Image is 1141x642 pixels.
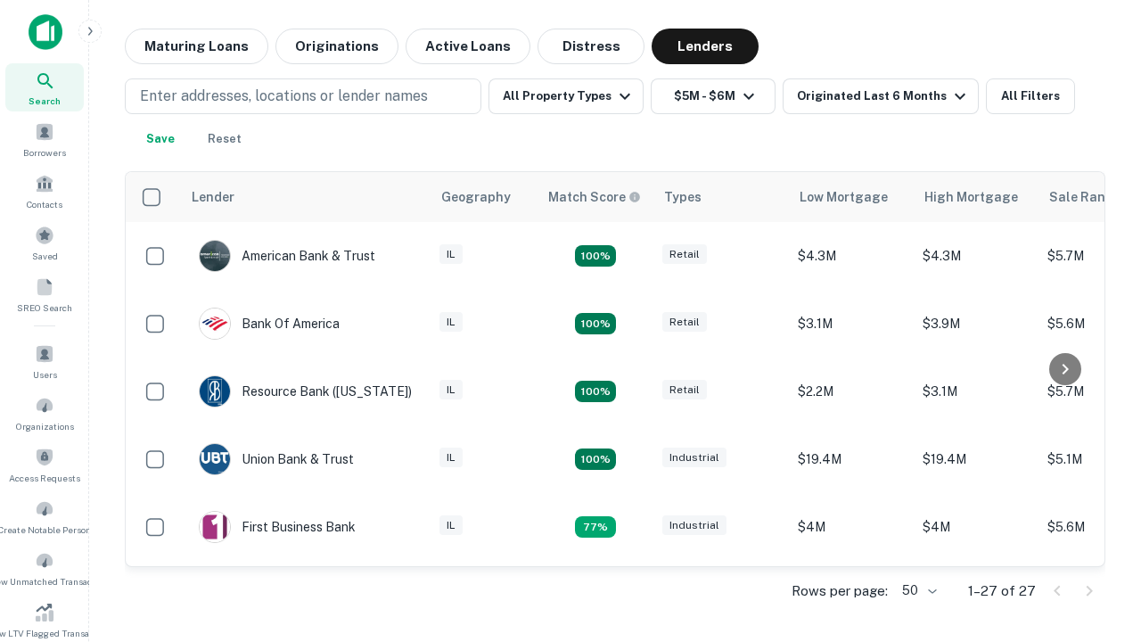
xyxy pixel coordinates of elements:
img: picture [200,444,230,474]
button: All Property Types [488,78,644,114]
img: picture [200,512,230,542]
button: All Filters [986,78,1075,114]
th: Lender [181,172,431,222]
a: Review Unmatched Transactions [5,544,84,592]
div: Matching Properties: 7, hasApolloMatch: undefined [575,245,616,267]
button: $5M - $6M [651,78,776,114]
td: $4M [789,493,914,561]
a: Contacts [5,167,84,215]
button: Save your search to get updates of matches that match your search criteria. [132,121,189,157]
td: $19.4M [789,425,914,493]
th: Capitalize uses an advanced AI algorithm to match your search with the best lender. The match sco... [538,172,653,222]
img: picture [200,309,230,339]
button: Lenders [652,29,759,64]
img: picture [200,376,230,407]
div: Matching Properties: 4, hasApolloMatch: undefined [575,381,616,402]
a: Access Requests [5,440,84,489]
div: Union Bank & Trust [199,443,354,475]
td: $4.3M [914,222,1038,290]
iframe: Chat Widget [1052,499,1141,585]
img: picture [200,241,230,271]
div: Retail [662,312,707,333]
div: Geography [441,186,511,208]
a: Users [5,337,84,385]
div: Matching Properties: 4, hasApolloMatch: undefined [575,449,616,470]
button: Originated Last 6 Months [783,78,979,114]
div: Capitalize uses an advanced AI algorithm to match your search with the best lender. The match sco... [548,187,641,207]
button: Distress [538,29,644,64]
button: Maturing Loans [125,29,268,64]
span: Borrowers [23,145,66,160]
span: Search [29,94,61,108]
div: 50 [895,578,940,604]
td: $2.2M [789,358,914,425]
p: 1–27 of 27 [968,580,1036,602]
td: $4.2M [914,561,1038,629]
img: capitalize-icon.png [29,14,62,50]
a: Saved [5,218,84,267]
div: Matching Properties: 3, hasApolloMatch: undefined [575,516,616,538]
div: Originated Last 6 Months [797,86,971,107]
div: IL [439,515,463,536]
div: Types [664,186,702,208]
a: Search [5,63,84,111]
div: High Mortgage [924,186,1018,208]
button: Active Loans [406,29,530,64]
span: Access Requests [9,471,80,485]
div: Industrial [662,448,726,468]
a: SREO Search [5,270,84,318]
div: IL [439,312,463,333]
div: Resource Bank ([US_STATE]) [199,375,412,407]
span: Organizations [16,419,74,433]
div: IL [439,380,463,400]
a: Organizations [5,389,84,437]
div: Retail [662,380,707,400]
td: $3.1M [789,290,914,358]
span: SREO Search [17,300,72,315]
td: $19.4M [914,425,1038,493]
td: $3.9M [914,290,1038,358]
td: $4.3M [789,222,914,290]
th: Geography [431,172,538,222]
div: Retail [662,244,707,265]
button: Enter addresses, locations or lender names [125,78,481,114]
div: Bank Of America [199,308,340,340]
h6: Match Score [548,187,637,207]
span: Saved [32,249,58,263]
div: American Bank & Trust [199,240,375,272]
span: Users [33,367,57,382]
a: Borrowers [5,115,84,163]
div: IL [439,244,463,265]
div: Lender [192,186,234,208]
th: Types [653,172,789,222]
td: $3.1M [914,358,1038,425]
button: Reset [196,121,253,157]
div: Matching Properties: 4, hasApolloMatch: undefined [575,313,616,334]
th: High Mortgage [914,172,1038,222]
th: Low Mortgage [789,172,914,222]
span: Contacts [27,197,62,211]
p: Rows per page: [792,580,888,602]
button: Originations [275,29,398,64]
a: Create Notable Person [5,492,84,540]
td: $3.9M [789,561,914,629]
div: Low Mortgage [800,186,888,208]
div: IL [439,448,463,468]
td: $4M [914,493,1038,561]
div: Industrial [662,515,726,536]
p: Enter addresses, locations or lender names [140,86,428,107]
div: First Business Bank [199,511,356,543]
